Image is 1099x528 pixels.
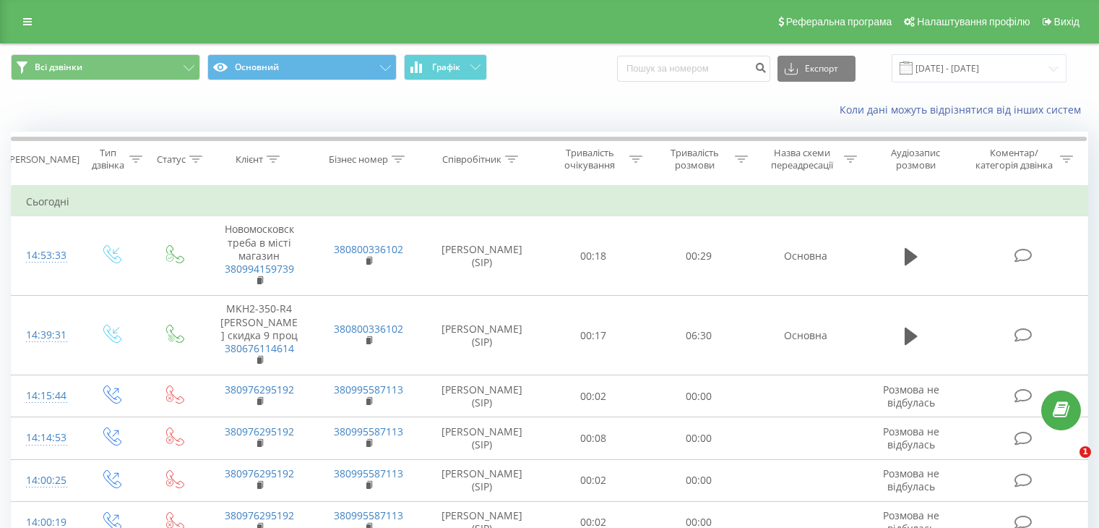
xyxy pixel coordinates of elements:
a: 380995587113 [334,508,403,522]
a: 380995587113 [334,467,403,480]
a: 380800336102 [334,322,403,336]
a: 380800336102 [334,242,403,256]
a: 380976295192 [225,425,294,438]
td: 00:17 [541,296,646,375]
button: Всі дзвінки [11,54,200,80]
a: 380994159739 [225,262,294,276]
div: Тривалість розмови [659,147,731,171]
td: 00:29 [646,216,751,296]
a: 380976295192 [225,508,294,522]
td: 00:00 [646,459,751,501]
iframe: Intercom live chat [1050,446,1085,481]
td: 00:02 [541,375,646,417]
td: Новомосковск треба в місті магазин [204,216,314,296]
td: [PERSON_NAME] (SIP) [423,216,541,296]
td: 06:30 [646,296,751,375]
button: Графік [404,54,487,80]
span: Реферальна програма [786,16,892,27]
td: 00:08 [541,417,646,459]
td: 00:00 [646,375,751,417]
td: Сьогодні [12,187,1088,216]
div: 14:53:33 [26,242,64,270]
td: 00:00 [646,417,751,459]
span: Розмова не відбулась [883,467,939,493]
button: Основний [207,54,397,80]
td: [PERSON_NAME] (SIP) [423,417,541,459]
td: Основна [751,216,860,296]
button: Експорт [777,56,856,82]
span: Всі дзвінки [35,61,82,73]
span: 1 [1079,446,1091,458]
span: Налаштування профілю [917,16,1030,27]
div: [PERSON_NAME] [7,153,79,166]
span: Графік [432,62,460,72]
td: [PERSON_NAME] (SIP) [423,375,541,417]
div: Співробітник [442,153,501,166]
div: Тип дзвінка [91,147,125,171]
td: Основна [751,296,860,375]
div: 14:39:31 [26,321,64,349]
span: Розмова не відбулась [883,425,939,451]
td: [PERSON_NAME] (SIP) [423,296,541,375]
div: Назва схеми переадресації [764,147,840,171]
a: Коли дані можуть відрізнятися вiд інших систем [840,103,1088,116]
div: Статус [157,153,186,166]
span: Вихід [1054,16,1079,27]
div: Клієнт [236,153,263,166]
td: MKH2-350-R4 [PERSON_NAME] скидка 9 проц [204,296,314,375]
a: 380976295192 [225,467,294,480]
div: Коментар/категорія дзвінка [972,147,1056,171]
div: 14:14:53 [26,424,64,452]
input: Пошук за номером [617,56,770,82]
a: 380995587113 [334,383,403,396]
div: Бізнес номер [329,153,388,166]
span: Розмова не відбулась [883,383,939,409]
div: 14:15:44 [26,382,64,410]
div: Тривалість очікування [554,147,626,171]
a: 380976295192 [225,383,294,396]
div: 14:00:25 [26,467,64,495]
td: 00:18 [541,216,646,296]
a: 380676114614 [225,341,294,355]
a: 380995587113 [334,425,403,438]
div: Аудіозапис розмови [874,147,958,171]
td: 00:02 [541,459,646,501]
td: [PERSON_NAME] (SIP) [423,459,541,501]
